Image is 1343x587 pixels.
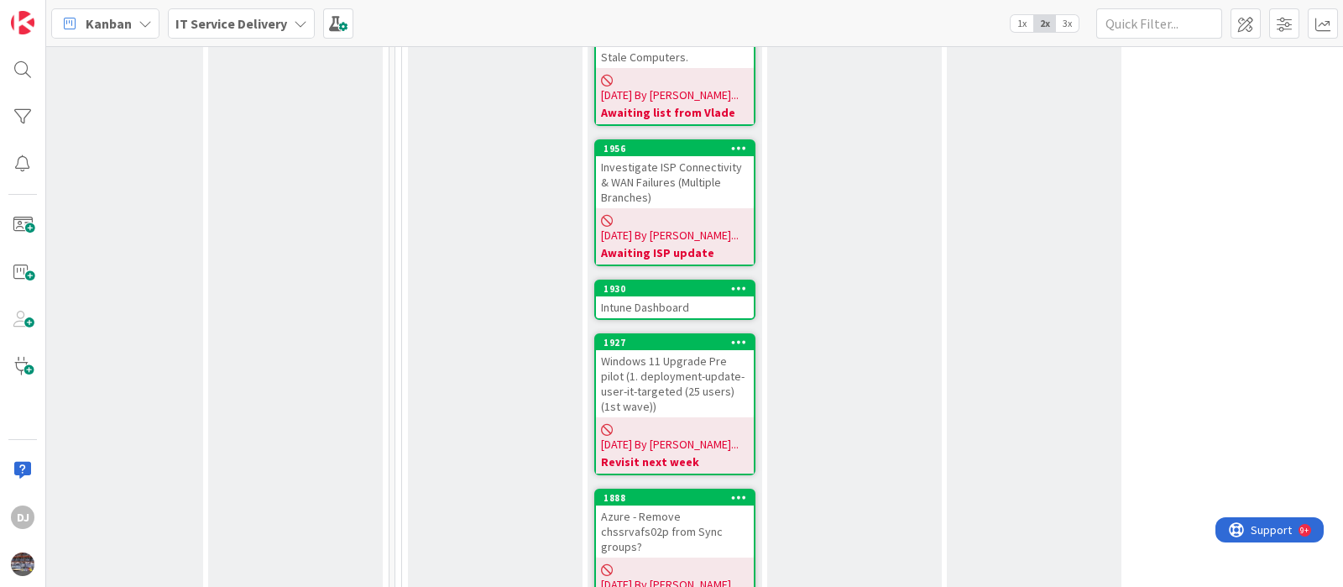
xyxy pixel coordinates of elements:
[596,46,754,68] div: Stale Computers.
[596,490,754,558] div: 1888Azure - Remove chssrvafs02p from Sync groups?
[1056,15,1079,32] span: 3x
[604,337,754,349] div: 1927
[596,490,754,506] div: 1888
[11,506,34,529] div: DJ
[601,244,749,261] b: Awaiting ISP update
[596,156,754,208] div: Investigate ISP Connectivity & WAN Failures (Multiple Branches)
[604,492,754,504] div: 1888
[1011,15,1033,32] span: 1x
[11,11,34,34] img: Visit kanbanzone.com
[601,453,749,470] b: Revisit next week
[1033,15,1056,32] span: 2x
[85,7,93,20] div: 9+
[594,333,755,475] a: 1927Windows 11 Upgrade Pre pilot (1. deployment-update-user-it-targeted (25 users) (1st wave))[DA...
[11,553,34,576] img: avatar
[596,31,754,68] div: Stale Computers.
[601,86,739,104] span: [DATE] By [PERSON_NAME]...
[601,104,749,121] b: Awaiting list from Vlade
[35,3,76,23] span: Support
[596,141,754,156] div: 1956
[596,335,754,417] div: 1927Windows 11 Upgrade Pre pilot (1. deployment-update-user-it-targeted (25 users) (1st wave))
[594,280,755,320] a: 1930Intune Dashboard
[601,436,739,453] span: [DATE] By [PERSON_NAME]...
[601,227,739,244] span: [DATE] By [PERSON_NAME]...
[596,281,754,318] div: 1930Intune Dashboard
[596,506,754,558] div: Azure - Remove chssrvafs02p from Sync groups?
[594,29,755,126] a: Stale Computers.[DATE] By [PERSON_NAME]...Awaiting list from Vlade
[86,13,132,34] span: Kanban
[594,139,755,266] a: 1956Investigate ISP Connectivity & WAN Failures (Multiple Branches)[DATE] By [PERSON_NAME]...Awai...
[596,281,754,296] div: 1930
[596,350,754,417] div: Windows 11 Upgrade Pre pilot (1. deployment-update-user-it-targeted (25 users) (1st wave))
[604,143,754,155] div: 1956
[596,296,754,318] div: Intune Dashboard
[596,141,754,208] div: 1956Investigate ISP Connectivity & WAN Failures (Multiple Branches)
[596,335,754,350] div: 1927
[604,283,754,295] div: 1930
[175,15,287,32] b: IT Service Delivery
[1096,8,1222,39] input: Quick Filter...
